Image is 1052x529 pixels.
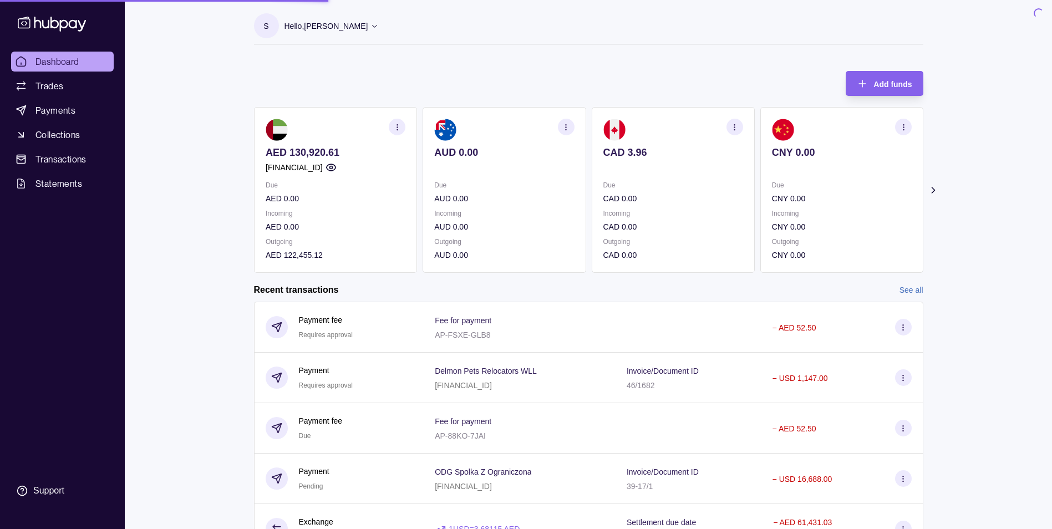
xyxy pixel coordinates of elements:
a: Payments [11,100,114,120]
p: Delmon Pets Relocators WLL [435,367,537,375]
p: CNY 0.00 [771,146,911,159]
p: ODG Spolka Z Ograniczona [435,467,531,476]
p: Settlement due date [627,518,696,527]
p: − USD 1,147.00 [773,374,828,383]
span: Pending [299,482,323,490]
a: Transactions [11,149,114,169]
p: Payment [299,364,353,377]
p: − AED 52.50 [773,424,816,433]
p: Due [603,179,743,191]
p: CAD 0.00 [603,249,743,261]
p: AED 122,455.12 [266,249,405,261]
p: [FINANCIAL_ID] [435,482,492,491]
img: ae [266,119,288,141]
span: Dashboard [35,55,79,68]
p: Fee for payment [435,417,491,426]
span: Collections [35,128,80,141]
p: − USD 16,688.00 [773,475,832,484]
a: Support [11,479,114,502]
p: Outgoing [771,236,911,248]
p: Invoice/Document ID [627,367,699,375]
p: CAD 3.96 [603,146,743,159]
p: Outgoing [266,236,405,248]
p: Outgoing [434,236,574,248]
p: [FINANCIAL_ID] [266,161,323,174]
span: Trades [35,79,63,93]
p: Outgoing [603,236,743,248]
p: Hello, [PERSON_NAME] [284,20,368,32]
img: ca [603,119,625,141]
a: Trades [11,76,114,96]
span: Requires approval [299,331,353,339]
p: AP-88KO-7JAI [435,431,486,440]
span: Payments [35,104,75,117]
p: AUD 0.00 [434,221,574,233]
p: [FINANCIAL_ID] [435,381,492,390]
span: Statements [35,177,82,190]
p: Incoming [603,207,743,220]
p: Incoming [771,207,911,220]
a: Collections [11,125,114,145]
span: Transactions [35,152,87,166]
p: AED 0.00 [266,192,405,205]
span: Due [299,432,311,440]
p: Incoming [434,207,574,220]
p: Exchange [299,516,333,528]
p: AP-FSXE-GLB8 [435,330,490,339]
p: 39-17/1 [627,482,653,491]
p: Due [771,179,911,191]
img: au [434,119,456,141]
p: CAD 0.00 [603,221,743,233]
span: Requires approval [299,382,353,389]
p: Invoice/Document ID [627,467,699,476]
p: AUD 0.00 [434,192,574,205]
h2: Recent transactions [254,284,339,296]
p: Payment [299,465,329,477]
p: − AED 61,431.03 [773,518,832,527]
a: See all [899,284,923,296]
p: S [263,20,268,32]
p: CAD 0.00 [603,192,743,205]
p: Payment fee [299,415,343,427]
p: Due [434,179,574,191]
a: Statements [11,174,114,194]
p: Payment fee [299,314,353,326]
img: cn [771,119,794,141]
p: CNY 0.00 [771,192,911,205]
button: Add funds [846,71,923,96]
span: Add funds [873,80,912,89]
p: CNY 0.00 [771,249,911,261]
p: AUD 0.00 [434,146,574,159]
p: Due [266,179,405,191]
p: Fee for payment [435,316,491,325]
p: Incoming [266,207,405,220]
p: 46/1682 [627,381,655,390]
a: Dashboard [11,52,114,72]
p: AED 0.00 [266,221,405,233]
p: AUD 0.00 [434,249,574,261]
p: AED 130,920.61 [266,146,405,159]
p: − AED 52.50 [773,323,816,332]
p: CNY 0.00 [771,221,911,233]
div: Support [33,485,64,497]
